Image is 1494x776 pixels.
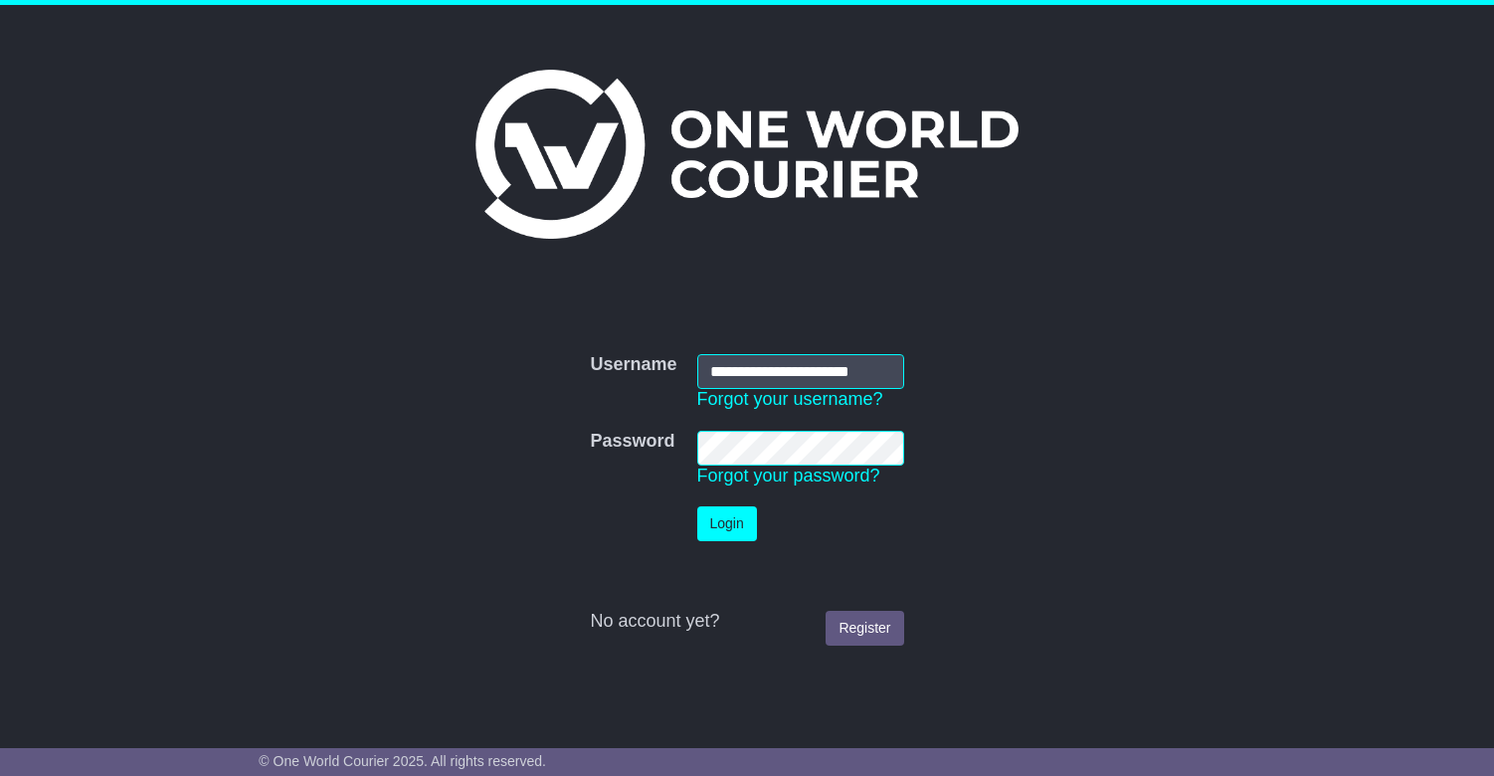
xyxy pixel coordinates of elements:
[475,70,1019,239] img: One World
[697,389,883,409] a: Forgot your username?
[259,753,546,769] span: © One World Courier 2025. All rights reserved.
[590,431,674,453] label: Password
[590,354,676,376] label: Username
[697,466,880,485] a: Forgot your password?
[826,611,903,646] a: Register
[697,506,757,541] button: Login
[590,611,903,633] div: No account yet?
